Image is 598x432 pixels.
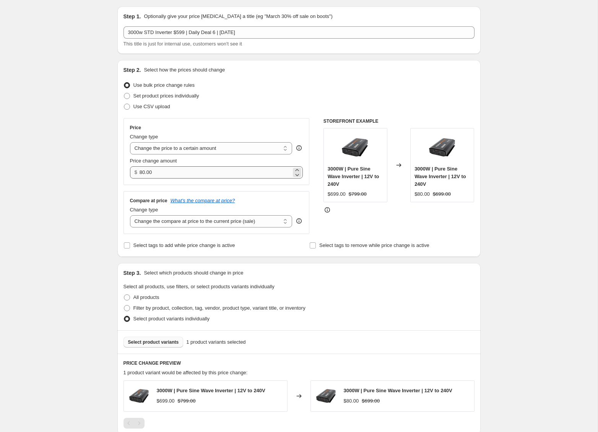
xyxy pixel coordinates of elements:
[133,93,199,99] span: Set product prices individually
[123,269,141,277] h2: Step 3.
[123,370,248,375] span: 1 product variant would be affected by this price change:
[130,207,158,213] span: Change type
[186,338,245,346] span: 1 product variants selected
[144,269,243,277] p: Select which products should change in price
[344,388,452,393] span: 3000W | Pure Sine Wave Inverter | 12V to 240V
[130,198,167,204] h3: Compare at price
[130,125,141,131] h3: Price
[144,66,225,74] p: Select how the prices should change
[123,41,242,47] span: This title is just for internal use, customers won't see it
[349,190,367,198] strike: $799.00
[295,217,303,225] div: help
[319,242,429,248] span: Select tags to remove while price change is active
[130,158,177,164] span: Price change amount
[123,66,141,74] h2: Step 2.
[128,385,151,408] img: 3000WBASIC30.03A.3000-1_20ee2b60-7b77-4cc5-ad80-4d5c23c866f7_80x.jpg
[344,397,359,405] div: $80.00
[315,385,338,408] img: 3000WBASIC30.03A.3000-1_20ee2b60-7b77-4cc5-ad80-4d5c23c866f7_80x.jpg
[362,397,380,405] strike: $699.00
[328,190,346,198] div: $699.00
[123,337,184,348] button: Select product variants
[157,397,175,405] div: $699.00
[140,166,291,179] input: 80.00
[133,294,159,300] span: All products
[123,13,141,20] h2: Step 1.
[157,388,265,393] span: 3000W | Pure Sine Wave Inverter | 12V to 240V
[133,82,195,88] span: Use bulk price change rules
[295,144,303,152] div: help
[414,190,430,198] div: $80.00
[414,166,466,187] span: 3000W | Pure Sine Wave Inverter | 12V to 240V
[128,339,179,345] span: Select product variants
[123,284,275,289] span: Select all products, use filters, or select products variants individually
[133,104,170,109] span: Use CSV upload
[323,118,474,124] h6: STOREFRONT EXAMPLE
[133,242,235,248] span: Select tags to add while price change is active
[123,360,474,366] h6: PRICE CHANGE PREVIEW
[171,198,235,203] button: What's the compare at price?
[328,166,379,187] span: 3000W | Pure Sine Wave Inverter | 12V to 240V
[123,26,474,39] input: 30% off holiday sale
[433,190,451,198] strike: $699.00
[178,397,196,405] strike: $799.00
[427,132,458,163] img: 3000WBASIC30.03A.3000-1_20ee2b60-7b77-4cc5-ad80-4d5c23c866f7_80x.jpg
[133,305,305,311] span: Filter by product, collection, tag, vendor, product type, variant title, or inventory
[144,13,332,20] p: Optionally give your price [MEDICAL_DATA] a title (eg "March 30% off sale on boots")
[340,132,370,163] img: 3000WBASIC30.03A.3000-1_20ee2b60-7b77-4cc5-ad80-4d5c23c866f7_80x.jpg
[130,134,158,140] span: Change type
[123,418,145,429] nav: Pagination
[135,169,137,175] span: $
[133,316,210,322] span: Select product variants individually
